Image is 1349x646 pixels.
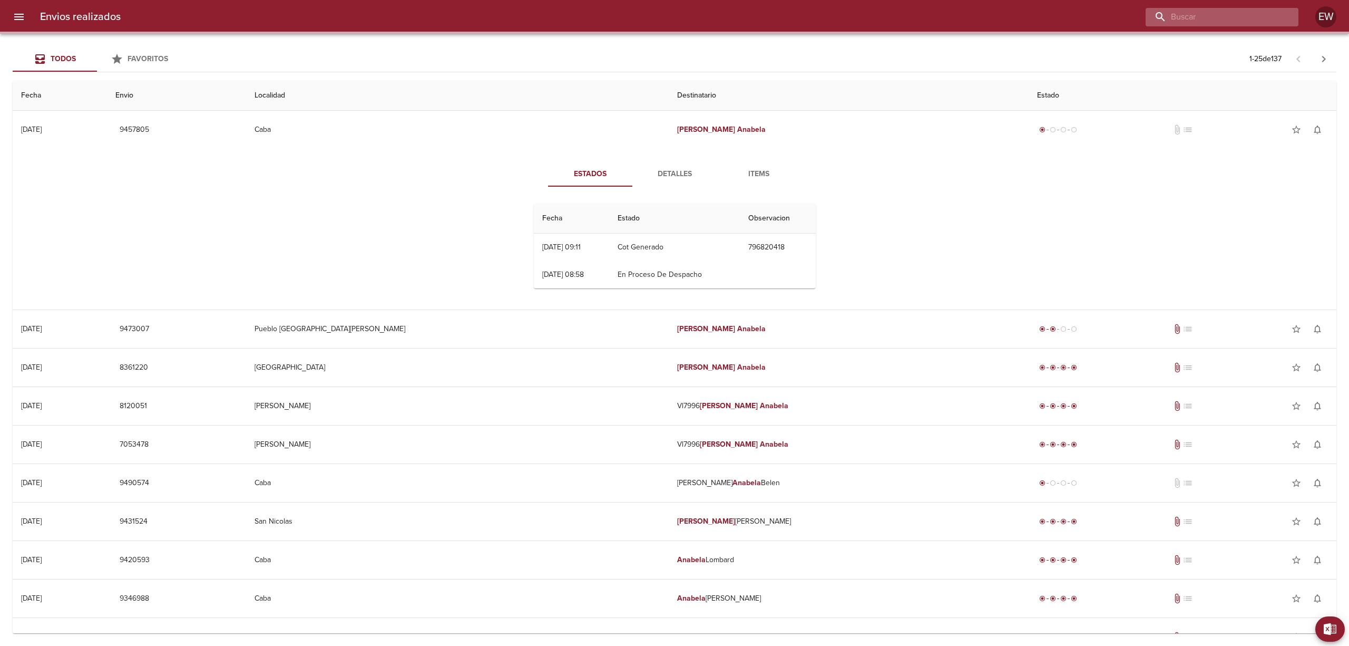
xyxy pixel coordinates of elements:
[700,440,758,449] em: [PERSON_NAME]
[1312,593,1323,604] span: notifications_none
[246,349,669,387] td: [GEOGRAPHIC_DATA]
[1039,364,1045,371] span: radio_button_checked
[1060,403,1067,409] span: radio_button_checked
[1182,516,1193,527] span: No tiene pedido asociado
[1050,595,1056,602] span: radio_button_checked
[1291,516,1302,527] span: star_border
[1050,441,1056,448] span: radio_button_checked
[1037,439,1079,450] div: Entregado
[246,310,669,348] td: Pueblo [GEOGRAPHIC_DATA][PERSON_NAME]
[1307,434,1328,455] button: Activar notificaciones
[723,168,795,181] span: Items
[120,592,149,605] span: 9346988
[740,204,815,234] th: Observacion
[677,555,706,564] em: Anabela
[1060,441,1067,448] span: radio_button_checked
[115,320,153,339] button: 9473007
[1312,555,1323,565] span: notifications_none
[1039,127,1045,133] span: radio_button_checked
[246,426,669,464] td: [PERSON_NAME]
[1050,557,1056,563] span: radio_button_checked
[21,594,42,603] div: [DATE]
[1307,396,1328,417] button: Activar notificaciones
[1182,593,1193,604] span: No tiene pedido asociado
[13,46,181,72] div: Tabs Envios
[732,478,761,487] em: Anabela
[115,120,153,140] button: 9457805
[669,503,1029,541] td: [PERSON_NAME]
[1182,439,1193,450] span: No tiene pedido asociado
[1182,362,1193,373] span: No tiene pedido asociado
[1291,324,1302,334] span: star_border
[1060,480,1067,486] span: radio_button_unchecked
[669,387,1029,425] td: Vl7996
[1286,396,1307,417] button: Agregar a favoritos
[669,541,1029,579] td: Lombard
[120,323,149,336] span: 9473007
[1286,588,1307,609] button: Agregar a favoritos
[677,363,736,372] em: [PERSON_NAME]
[1071,364,1077,371] span: radio_button_checked
[542,270,584,279] div: [DATE] 08:58
[1286,511,1307,532] button: Agregar a favoritos
[760,401,788,410] em: Anabela
[1182,324,1193,334] span: No tiene pedido asociado
[1050,403,1056,409] span: radio_button_checked
[1071,403,1077,409] span: radio_button_checked
[1050,127,1056,133] span: radio_button_unchecked
[115,589,153,609] button: 9346988
[120,515,148,528] span: 9431524
[1037,632,1079,642] div: Entregado
[1291,593,1302,604] span: star_border
[1037,478,1079,488] div: Generado
[246,81,669,111] th: Localidad
[1182,632,1193,642] span: No tiene pedido asociado
[1172,362,1182,373] span: Tiene documentos adjuntos
[246,387,669,425] td: [PERSON_NAME]
[1037,362,1079,373] div: Entregado
[1291,478,1302,488] span: star_border
[1172,593,1182,604] span: Tiene documentos adjuntos
[1039,326,1045,332] span: radio_button_checked
[1312,324,1323,334] span: notifications_none
[1286,319,1307,340] button: Agregar a favoritos
[1249,54,1282,64] p: 1 - 25 de 137
[1291,401,1302,411] span: star_border
[669,464,1029,502] td: [PERSON_NAME] Belen
[554,168,626,181] span: Estados
[1172,632,1182,642] span: Tiene documentos adjuntos
[1182,478,1193,488] span: No tiene pedido asociado
[115,474,153,493] button: 9490574
[1172,124,1182,135] span: No tiene documentos adjuntos
[21,363,42,372] div: [DATE]
[669,81,1029,111] th: Destinatario
[1037,401,1079,411] div: Entregado
[1291,439,1302,450] span: star_border
[1182,124,1193,135] span: No tiene pedido asociado
[1291,362,1302,373] span: star_border
[40,8,121,25] h6: Envios realizados
[548,161,801,187] div: Tabs detalle de guia
[246,541,669,579] td: Caba
[1172,516,1182,527] span: Tiene documentos adjuntos
[1172,555,1182,565] span: Tiene documentos adjuntos
[1172,439,1182,450] span: Tiene documentos adjuntos
[1307,357,1328,378] button: Activar notificaciones
[13,81,107,111] th: Fecha
[107,81,246,111] th: Envio
[21,401,42,410] div: [DATE]
[120,477,149,490] span: 9490574
[115,551,154,570] button: 9420593
[1307,473,1328,494] button: Activar notificaciones
[1071,127,1077,133] span: radio_button_unchecked
[21,125,42,134] div: [DATE]
[120,361,148,374] span: 8361220
[1311,46,1336,72] span: Pagina siguiente
[128,54,168,63] span: Favoritos
[534,204,609,234] th: Fecha
[21,517,42,526] div: [DATE]
[609,234,740,261] td: Cot Generado
[1307,588,1328,609] button: Activar notificaciones
[1286,119,1307,140] button: Agregar a favoritos
[120,438,149,451] span: 7053478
